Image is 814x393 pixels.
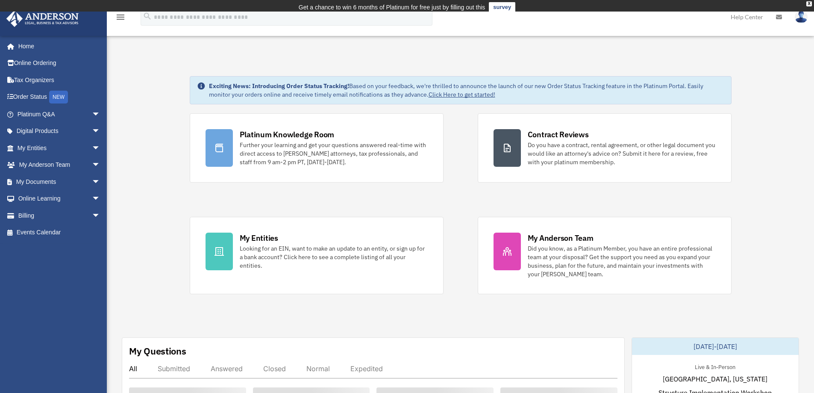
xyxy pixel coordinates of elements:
i: search [143,12,152,21]
div: NEW [49,91,68,103]
div: Live & In-Person [688,362,742,371]
a: My Anderson Team Did you know, as a Platinum Member, you have an entire professional team at your... [478,217,732,294]
span: arrow_drop_down [92,207,109,225]
a: menu [115,15,126,22]
div: Based on your feedback, we're thrilled to announce the launch of our new Order Status Tracking fe... [209,82,724,99]
div: Closed [263,364,286,373]
a: Home [6,38,109,55]
div: Do you have a contract, rental agreement, or other legal document you would like an attorney's ad... [528,141,716,166]
div: Contract Reviews [528,129,589,140]
div: My Questions [129,345,186,358]
span: arrow_drop_down [92,190,109,208]
a: My Documentsarrow_drop_down [6,173,113,190]
div: Platinum Knowledge Room [240,129,335,140]
div: Submitted [158,364,190,373]
img: User Pic [795,11,808,23]
span: arrow_drop_down [92,139,109,157]
a: Billingarrow_drop_down [6,207,113,224]
div: Looking for an EIN, want to make an update to an entity, or sign up for a bank account? Click her... [240,244,428,270]
div: Further your learning and get your questions answered real-time with direct access to [PERSON_NAM... [240,141,428,166]
div: All [129,364,137,373]
a: Order StatusNEW [6,89,113,106]
a: Click Here to get started! [429,91,495,98]
a: Online Learningarrow_drop_down [6,190,113,207]
span: arrow_drop_down [92,123,109,140]
a: Tax Organizers [6,71,113,89]
span: arrow_drop_down [92,173,109,191]
a: Platinum Q&Aarrow_drop_down [6,106,113,123]
span: [GEOGRAPHIC_DATA], [US_STATE] [663,374,767,384]
div: Normal [306,364,330,373]
span: arrow_drop_down [92,106,109,123]
a: My Entities Looking for an EIN, want to make an update to an entity, or sign up for a bank accoun... [190,217,444,294]
a: Online Ordering [6,55,113,72]
div: Expedited [350,364,383,373]
span: arrow_drop_down [92,157,109,174]
a: Platinum Knowledge Room Further your learning and get your questions answered real-time with dire... [190,113,444,183]
a: survey [489,2,515,12]
div: Get a chance to win 6 months of Platinum for free just by filling out this [299,2,485,12]
a: Digital Productsarrow_drop_down [6,123,113,140]
div: My Anderson Team [528,233,594,243]
div: [DATE]-[DATE] [632,338,799,355]
img: Anderson Advisors Platinum Portal [4,10,81,27]
a: Contract Reviews Do you have a contract, rental agreement, or other legal document you would like... [478,113,732,183]
i: menu [115,12,126,22]
a: My Anderson Teamarrow_drop_down [6,157,113,174]
a: My Entitiesarrow_drop_down [6,139,113,157]
a: Events Calendar [6,224,113,241]
strong: Exciting News: Introducing Order Status Tracking! [209,82,349,90]
div: My Entities [240,233,278,243]
div: close [806,1,812,6]
div: Answered [211,364,243,373]
div: Did you know, as a Platinum Member, you have an entire professional team at your disposal? Get th... [528,244,716,278]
